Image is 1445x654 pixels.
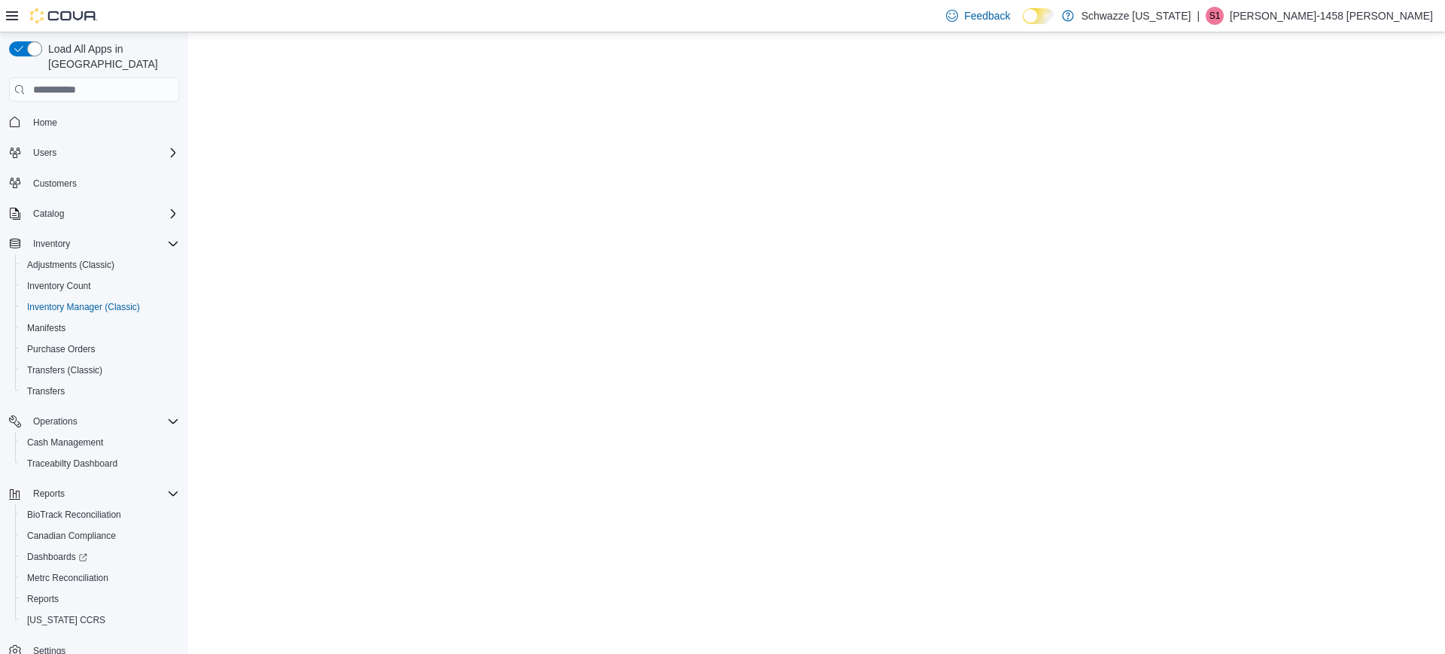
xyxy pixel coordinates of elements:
button: Reports [15,589,185,610]
button: Home [3,111,185,132]
button: Traceabilty Dashboard [15,453,185,474]
span: S1 [1209,7,1221,25]
span: Cash Management [27,437,103,449]
span: Canadian Compliance [27,530,116,542]
span: Transfers [27,385,65,397]
button: Canadian Compliance [15,525,185,546]
button: Inventory Manager (Classic) [15,297,185,318]
span: Manifests [21,319,179,337]
button: Adjustments (Classic) [15,254,185,275]
span: Metrc Reconciliation [27,572,108,584]
button: Reports [27,485,71,503]
a: Transfers [21,382,71,400]
span: Reports [33,488,65,500]
p: | [1197,7,1200,25]
a: Inventory Count [21,277,97,295]
span: Inventory [33,238,70,250]
a: Adjustments (Classic) [21,256,120,274]
button: Manifests [15,318,185,339]
a: Traceabilty Dashboard [21,455,123,473]
a: Cash Management [21,433,109,452]
span: Purchase Orders [21,340,179,358]
span: Canadian Compliance [21,527,179,545]
button: Metrc Reconciliation [15,567,185,589]
a: Home [27,114,63,132]
span: BioTrack Reconciliation [21,506,179,524]
span: Operations [33,415,78,427]
button: Operations [3,411,185,432]
span: Traceabilty Dashboard [21,455,179,473]
span: BioTrack Reconciliation [27,509,121,521]
button: BioTrack Reconciliation [15,504,185,525]
span: Reports [27,593,59,605]
p: [PERSON_NAME]-1458 [PERSON_NAME] [1230,7,1433,25]
button: Inventory [3,233,185,254]
a: [US_STATE] CCRS [21,611,111,629]
div: Samantha-1458 Matthews [1206,7,1224,25]
button: Operations [27,412,84,430]
button: Users [27,144,62,162]
span: Cash Management [21,433,179,452]
span: Users [33,147,56,159]
button: Catalog [3,203,185,224]
a: Customers [27,175,83,193]
a: Dashboards [15,546,185,567]
span: Reports [27,485,179,503]
button: Transfers [15,381,185,402]
span: Purchase Orders [27,343,96,355]
span: Reports [21,590,179,608]
span: Users [27,144,179,162]
a: Transfers (Classic) [21,361,108,379]
span: Transfers (Classic) [21,361,179,379]
button: Inventory Count [15,275,185,297]
span: Inventory Count [27,280,91,292]
button: Customers [3,172,185,194]
span: Manifests [27,322,65,334]
span: Traceabilty Dashboard [27,458,117,470]
span: Home [27,112,179,131]
span: Inventory [27,235,179,253]
a: Metrc Reconciliation [21,569,114,587]
span: Customers [33,178,77,190]
span: Transfers [21,382,179,400]
span: Inventory Count [21,277,179,295]
a: Dashboards [21,548,93,566]
input: Dark Mode [1023,8,1054,24]
span: Inventory Manager (Classic) [27,301,140,313]
span: Dashboards [27,551,87,563]
span: [US_STATE] CCRS [27,614,105,626]
a: Manifests [21,319,71,337]
span: Operations [27,412,179,430]
span: Catalog [27,205,179,223]
button: Inventory [27,235,76,253]
span: Feedback [964,8,1010,23]
span: Washington CCRS [21,611,179,629]
a: BioTrack Reconciliation [21,506,127,524]
span: Catalog [33,208,64,220]
img: Cova [30,8,98,23]
span: Inventory Manager (Classic) [21,298,179,316]
button: Users [3,142,185,163]
span: Adjustments (Classic) [21,256,179,274]
a: Purchase Orders [21,340,102,358]
span: Load All Apps in [GEOGRAPHIC_DATA] [42,41,179,71]
span: Dashboards [21,548,179,566]
span: Home [33,117,57,129]
span: Adjustments (Classic) [27,259,114,271]
button: Cash Management [15,432,185,453]
button: [US_STATE] CCRS [15,610,185,631]
button: Catalog [27,205,70,223]
a: Canadian Compliance [21,527,122,545]
span: Metrc Reconciliation [21,569,179,587]
a: Inventory Manager (Classic) [21,298,146,316]
p: Schwazze [US_STATE] [1081,7,1191,25]
button: Reports [3,483,185,504]
span: Customers [27,174,179,193]
a: Reports [21,590,65,608]
button: Purchase Orders [15,339,185,360]
a: Feedback [940,1,1016,31]
span: Transfers (Classic) [27,364,102,376]
button: Transfers (Classic) [15,360,185,381]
